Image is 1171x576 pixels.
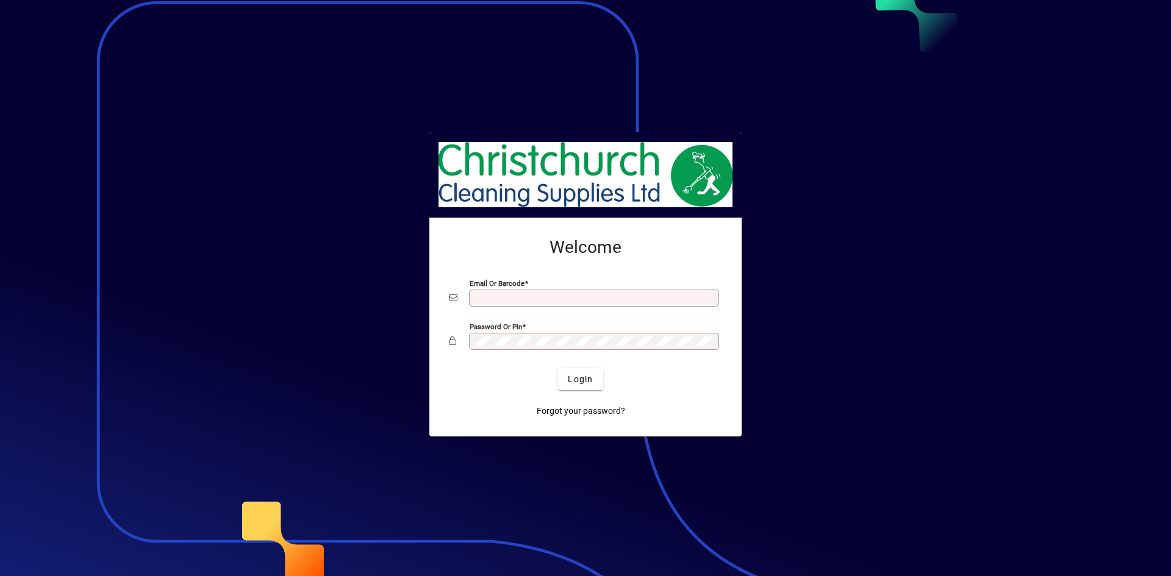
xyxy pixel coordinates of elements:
[449,237,722,258] h2: Welcome
[470,279,525,288] mat-label: Email or Barcode
[558,368,603,390] button: Login
[532,400,630,422] a: Forgot your password?
[470,322,522,331] mat-label: Password or Pin
[568,373,593,386] span: Login
[537,405,625,418] span: Forgot your password?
